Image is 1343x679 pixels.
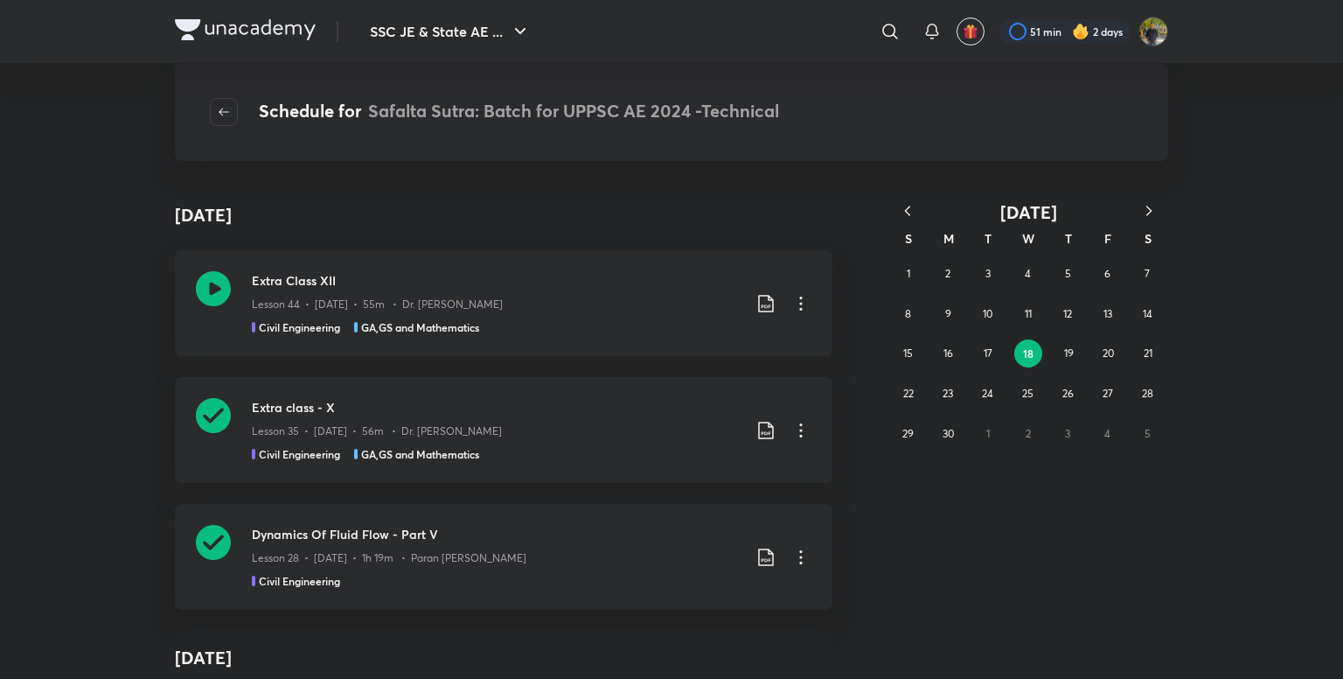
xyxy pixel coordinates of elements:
h3: Dynamics Of Fluid Flow - Part V [252,525,741,543]
a: Dynamics Of Fluid Flow - Part VLesson 28 • [DATE] • 1h 19m • Paran [PERSON_NAME]Civil Engineering [175,504,832,610]
button: [DATE] [927,201,1130,223]
abbr: June 25, 2025 [1022,387,1033,400]
button: June 8, 2025 [894,300,922,328]
button: June 2, 2025 [934,260,962,288]
button: June 10, 2025 [974,300,1002,328]
abbr: June 16, 2025 [943,346,953,360]
h4: [DATE] [175,202,232,228]
button: June 18, 2025 [1014,339,1042,367]
abbr: June 20, 2025 [1103,346,1114,360]
button: June 12, 2025 [1054,300,1082,328]
abbr: June 4, 2025 [1025,267,1031,280]
button: June 22, 2025 [894,380,922,408]
a: Extra class - XLesson 35 • [DATE] • 56m • Dr. [PERSON_NAME]Civil EngineeringGA,GS and Mathematics [175,377,832,483]
button: June 25, 2025 [1014,380,1042,408]
abbr: June 6, 2025 [1104,267,1110,280]
button: June 28, 2025 [1133,380,1161,408]
abbr: June 10, 2025 [983,307,992,320]
button: June 9, 2025 [934,300,962,328]
abbr: June 7, 2025 [1145,267,1150,280]
abbr: June 9, 2025 [945,307,951,320]
button: SSC JE & State AE ... [359,14,541,49]
abbr: June 1, 2025 [907,267,910,280]
button: June 3, 2025 [974,260,1002,288]
button: avatar [957,17,985,45]
abbr: Wednesday [1022,230,1034,247]
abbr: June 11, 2025 [1025,307,1032,320]
abbr: Friday [1104,230,1111,247]
button: June 21, 2025 [1134,339,1162,367]
abbr: June 19, 2025 [1064,346,1074,360]
h4: Schedule for [259,98,779,126]
abbr: June 24, 2025 [982,387,993,400]
h3: Extra class - X [252,398,741,416]
button: June 26, 2025 [1054,380,1082,408]
abbr: June 15, 2025 [903,346,913,360]
abbr: June 18, 2025 [1023,346,1033,360]
img: avatar [963,24,978,39]
p: Lesson 35 • [DATE] • 56m • Dr. [PERSON_NAME] [252,423,502,439]
abbr: June 22, 2025 [903,387,914,400]
button: June 7, 2025 [1133,260,1161,288]
button: June 11, 2025 [1014,300,1042,328]
p: Lesson 44 • [DATE] • 55m • Dr. [PERSON_NAME] [252,297,503,312]
h5: GA,GS and Mathematics [361,446,479,462]
button: June 30, 2025 [934,420,962,448]
button: June 17, 2025 [974,339,1002,367]
abbr: June 27, 2025 [1103,387,1113,400]
abbr: June 29, 2025 [902,427,914,440]
h3: Extra Class XII [252,271,741,290]
h5: GA,GS and Mathematics [361,319,479,335]
img: Company Logo [175,19,316,40]
button: June 15, 2025 [894,339,922,367]
img: streak [1072,23,1089,40]
abbr: June 17, 2025 [984,346,992,360]
button: June 29, 2025 [894,420,922,448]
img: shubham rawat [1138,17,1168,46]
abbr: June 21, 2025 [1144,346,1152,360]
h5: Civil Engineering [259,446,340,462]
h5: Civil Engineering [259,573,340,589]
button: June 19, 2025 [1054,339,1082,367]
abbr: Sunday [905,230,912,247]
button: June 5, 2025 [1054,260,1082,288]
abbr: Monday [943,230,954,247]
button: June 13, 2025 [1094,300,1122,328]
span: Safalta Sutra: Batch for UPPSC AE 2024 -Technical [368,99,779,122]
abbr: Saturday [1145,230,1152,247]
abbr: June 5, 2025 [1065,267,1071,280]
abbr: June 14, 2025 [1143,307,1152,320]
abbr: June 28, 2025 [1142,387,1153,400]
abbr: Tuesday [985,230,992,247]
button: June 14, 2025 [1133,300,1161,328]
abbr: June 30, 2025 [943,427,954,440]
button: June 23, 2025 [934,380,962,408]
button: June 1, 2025 [894,260,922,288]
abbr: June 23, 2025 [943,387,953,400]
button: June 27, 2025 [1094,380,1122,408]
a: Company Logo [175,19,316,45]
a: Extra Class XIILesson 44 • [DATE] • 55m • Dr. [PERSON_NAME]Civil EngineeringGA,GS and Mathematics [175,250,832,356]
button: June 16, 2025 [934,339,962,367]
abbr: June 12, 2025 [1063,307,1072,320]
abbr: June 2, 2025 [945,267,950,280]
abbr: June 26, 2025 [1062,387,1074,400]
button: June 20, 2025 [1095,339,1123,367]
button: June 6, 2025 [1094,260,1122,288]
h5: Civil Engineering [259,319,340,335]
span: [DATE] [1000,200,1057,224]
abbr: Thursday [1065,230,1072,247]
p: Lesson 28 • [DATE] • 1h 19m • Paran [PERSON_NAME] [252,550,526,566]
abbr: June 8, 2025 [905,307,911,320]
button: June 4, 2025 [1014,260,1042,288]
abbr: June 13, 2025 [1103,307,1112,320]
abbr: June 3, 2025 [985,267,991,280]
button: June 24, 2025 [974,380,1002,408]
